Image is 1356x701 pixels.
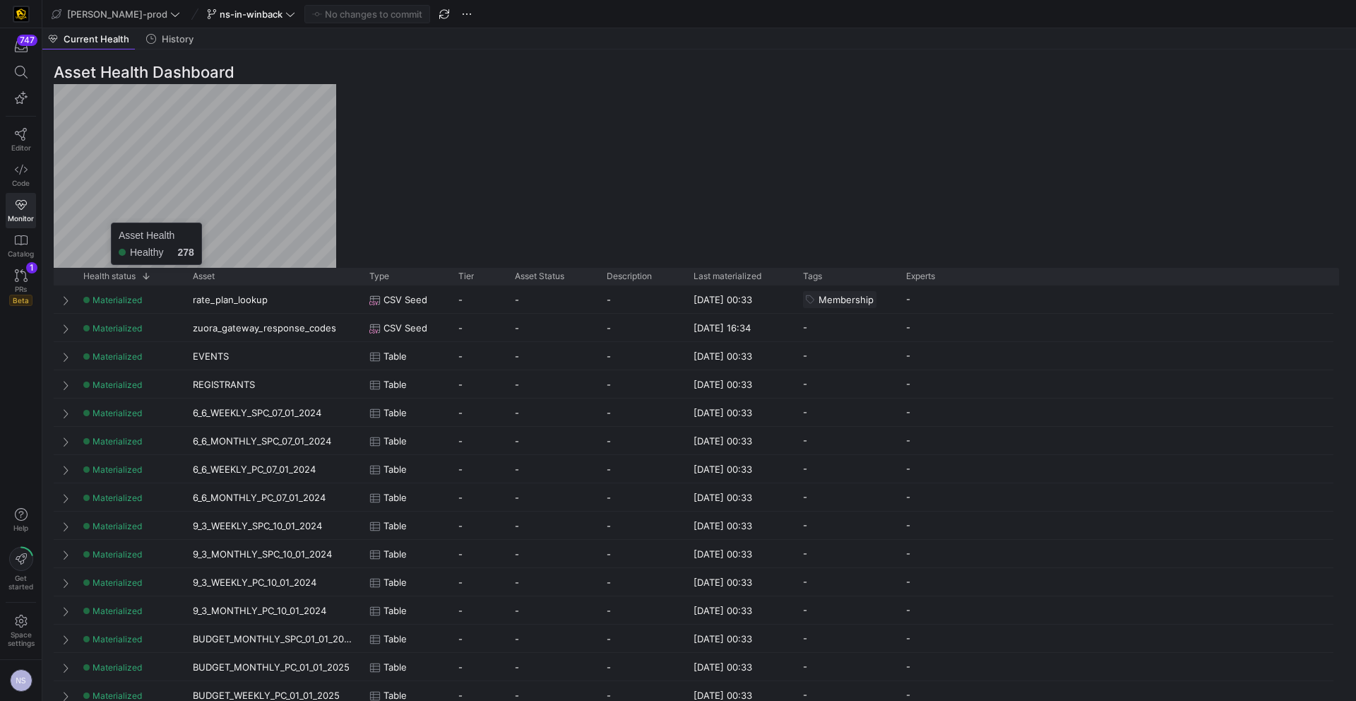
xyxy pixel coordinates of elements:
span: - [803,370,807,398]
div: - [598,285,685,313]
div: [DATE] 00:33 [685,285,795,313]
span: Editor [11,143,31,152]
span: - [458,286,463,314]
div: - [598,314,685,341]
span: Tier [458,271,474,281]
span: - [458,371,463,399]
span: Materialized [93,634,142,644]
span: Materialized [93,295,142,305]
div: Press SPACE to select this row. [54,483,1339,512]
span: - [906,596,910,624]
span: PRs [15,285,27,293]
div: Press SPACE to select this row. [54,285,1339,314]
a: Editor [6,122,36,158]
div: - [598,653,685,681]
a: PRsBeta1 [6,264,36,312]
button: NS [6,666,36,695]
span: Materialized [93,323,142,334]
div: - [598,370,685,398]
div: NS [10,669,32,692]
div: BUDGET_MONTHLY_SPC_01_01_2025 [184,625,361,652]
span: - [515,456,519,483]
a: Catalog [6,228,36,264]
span: Materialized [93,521,142,531]
span: - [906,285,910,313]
span: Tags [803,271,822,281]
span: - [458,512,463,540]
div: - [598,455,685,483]
span: - [515,314,519,342]
span: - [906,653,910,681]
span: - [515,399,519,427]
a: Code [6,158,36,193]
span: - [515,654,519,681]
span: - [458,541,463,568]
a: Spacesettings [6,608,36,654]
a: Monitor [6,193,36,228]
span: - [906,455,910,483]
span: - [906,625,910,652]
span: - [515,512,519,540]
span: Materialized [93,577,142,588]
div: Press SPACE to select this row. [54,455,1339,483]
div: BUDGET_MONTHLY_PC_01_01_2025 [184,653,361,681]
div: - [598,427,685,454]
div: 9_3_WEEKLY_PC_10_01_2024 [184,568,361,596]
span: Table [383,456,407,483]
div: rate_plan_lookup [184,285,361,313]
span: - [458,399,463,427]
div: [DATE] 16:34 [685,314,795,341]
span: - [458,314,463,342]
button: 747 [6,34,36,59]
span: [PERSON_NAME]-prod [67,8,167,20]
span: - [906,399,910,426]
span: - [515,428,519,455]
button: [PERSON_NAME]-prod [48,5,184,23]
div: [DATE] 00:33 [685,540,795,567]
div: - [598,399,685,426]
div: 1 [26,262,37,273]
span: - [458,343,463,370]
span: - [458,456,463,483]
span: - [803,342,807,370]
span: Type [369,271,389,281]
span: Materialized [93,379,142,390]
span: - [803,427,807,454]
span: - [906,568,910,596]
span: Table [383,541,407,568]
span: - [515,569,519,596]
span: - [458,484,463,512]
span: - [906,540,910,567]
div: Press SPACE to select this row. [54,342,1339,370]
span: - [803,653,807,681]
div: - [598,483,685,511]
span: Beta [9,295,32,306]
div: [DATE] 00:33 [685,512,795,539]
span: - [803,625,807,652]
div: zuora_gateway_response_codes [184,314,361,341]
a: https://storage.googleapis.com/y42-prod-data-exchange/images/uAsz27BndGEK0hZWDFeOjoxA7jCwgK9jE472... [6,2,36,26]
div: 6_6_WEEKLY_PC_07_01_2024 [184,455,361,483]
span: Table [383,343,407,370]
span: - [906,512,910,539]
span: Table [383,569,407,596]
div: Press SPACE to select this row. [54,568,1339,596]
span: - [458,625,463,653]
span: Monitor [8,214,34,223]
button: Help [6,502,36,538]
div: Press SPACE to select this row. [54,314,1339,342]
div: Press SPACE to select this row. [54,625,1339,653]
span: - [803,399,807,426]
span: Membership [819,294,874,305]
div: EVENTS [184,342,361,370]
span: Materialized [93,436,142,447]
span: Materialized [93,549,142,560]
div: [DATE] 00:33 [685,342,795,370]
div: Press SPACE to select this row. [54,399,1339,427]
span: Table [383,484,407,512]
button: ns-in-winback [203,5,299,23]
span: Table [383,625,407,653]
div: [DATE] 00:33 [685,399,795,426]
div: 9_3_MONTHLY_SPC_10_01_2024 [184,540,361,567]
div: Press SPACE to select this row. [54,370,1339,399]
